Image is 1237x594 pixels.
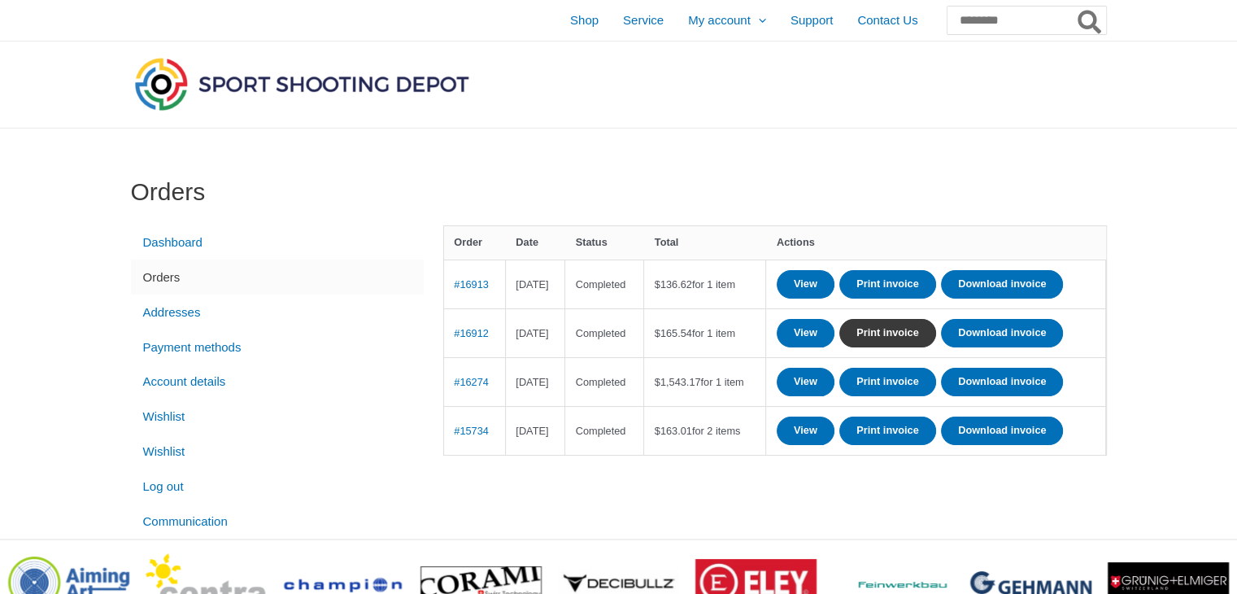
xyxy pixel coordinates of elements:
[839,319,936,347] a: Print invoice order number 16912
[131,54,473,114] img: Sport Shooting Depot
[655,376,701,388] span: 1,543.17
[777,368,834,396] a: View order 16274
[655,425,660,437] span: $
[131,295,424,330] a: Addresses
[839,417,936,445] a: Print invoice order number 15734
[131,435,424,470] a: Wishlist
[131,504,424,539] a: Communication
[131,225,424,260] a: Dashboard
[655,327,660,339] span: $
[516,236,538,248] span: Date
[131,225,424,539] nav: Account pages
[777,236,815,248] span: Actions
[454,327,489,339] a: View order number 16912
[655,236,679,248] span: Total
[655,425,692,437] span: 163.01
[131,260,424,295] a: Orders
[131,400,424,435] a: Wishlist
[655,278,692,290] span: 136.62
[565,357,644,406] td: Completed
[1074,7,1106,34] button: Search
[454,236,482,248] span: Order
[655,376,660,388] span: $
[131,177,1107,207] h1: Orders
[655,278,660,290] span: $
[777,417,834,445] a: View order 15734
[565,260,644,308] td: Completed
[131,469,424,504] a: Log out
[941,270,1063,299] a: Download invoice order number 16913
[839,270,936,299] a: Print invoice order number 16913
[516,376,548,388] time: [DATE]
[454,376,489,388] a: View order number 16274
[565,406,644,455] td: Completed
[565,308,644,357] td: Completed
[454,278,489,290] a: View order number 16913
[131,365,424,400] a: Account details
[777,319,834,347] a: View order 16912
[576,236,608,248] span: Status
[131,330,424,365] a: Payment methods
[516,327,548,339] time: [DATE]
[516,278,548,290] time: [DATE]
[839,368,936,396] a: Print invoice order number 16274
[516,425,548,437] time: [DATE]
[644,308,766,357] td: for 1 item
[941,368,1063,396] a: Download invoice order number 16274
[941,319,1063,347] a: Download invoice order number 16912
[644,357,766,406] td: for 1 item
[454,425,489,437] a: View order number 15734
[777,270,834,299] a: View order 16913
[644,260,766,308] td: for 1 item
[941,417,1063,445] a: Download invoice order number 15734
[644,406,766,455] td: for 2 items
[655,327,692,339] span: 165.54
